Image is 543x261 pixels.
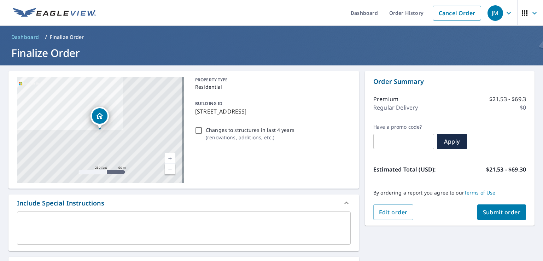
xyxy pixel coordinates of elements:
a: Current Level 17, Zoom Out [165,164,175,174]
div: Dropped pin, building 1, Residential property, 3909 Black Hwy York, SC 29745 [90,107,109,129]
p: BUILDING ID [195,100,222,106]
div: Include Special Instructions [8,195,359,211]
button: Edit order [373,204,413,220]
a: Current Level 17, Zoom In [165,153,175,164]
p: Finalize Order [50,34,84,41]
span: Dashboard [11,34,39,41]
a: Terms of Use [464,189,496,196]
p: PROPERTY TYPE [195,77,348,83]
span: Apply [443,138,461,145]
p: $21.53 - $69.30 [486,165,526,174]
div: JM [487,5,503,21]
a: Dashboard [8,31,42,43]
p: [STREET_ADDRESS] [195,107,348,116]
nav: breadcrumb [8,31,535,43]
li: / [45,33,47,41]
span: Submit order [483,208,521,216]
a: Cancel Order [433,6,481,21]
button: Apply [437,134,467,149]
p: Changes to structures in last 4 years [206,126,294,134]
p: Residential [195,83,348,91]
span: Edit order [379,208,408,216]
label: Have a promo code? [373,124,434,130]
p: $21.53 - $69.3 [489,95,526,103]
p: Premium [373,95,398,103]
p: ( renovations, additions, etc. ) [206,134,294,141]
button: Submit order [477,204,526,220]
img: EV Logo [13,8,96,18]
p: Regular Delivery [373,103,418,112]
div: Include Special Instructions [17,198,104,208]
h1: Finalize Order [8,46,535,60]
p: Estimated Total (USD): [373,165,450,174]
p: Order Summary [373,77,526,86]
p: $0 [520,103,526,112]
p: By ordering a report you agree to our [373,190,526,196]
